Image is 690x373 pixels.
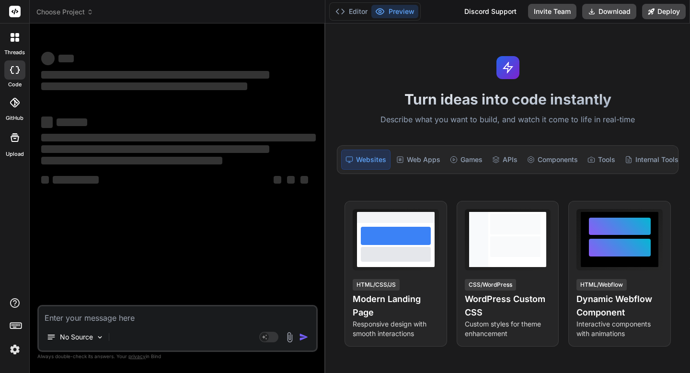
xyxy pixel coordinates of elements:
p: Always double-check its answers. Your in Bind [37,352,318,361]
p: Interactive components with animations [576,319,663,338]
button: Deploy [642,4,686,19]
span: Choose Project [36,7,93,17]
div: Components [523,150,582,170]
div: HTML/Webflow [576,279,627,291]
div: APIs [488,150,521,170]
span: ‌ [41,71,269,79]
img: attachment [284,332,295,343]
span: privacy [128,353,146,359]
label: code [8,81,22,89]
h4: WordPress Custom CSS [465,292,551,319]
span: ‌ [41,145,269,153]
p: Responsive design with smooth interactions [353,319,439,338]
label: GitHub [6,114,23,122]
img: Pick Models [96,333,104,341]
img: settings [7,341,23,358]
span: ‌ [41,157,222,164]
button: Invite Team [528,4,576,19]
p: Describe what you want to build, and watch it come to life in real-time [331,114,684,126]
div: Games [446,150,486,170]
div: Internal Tools [621,150,682,170]
span: ‌ [41,82,247,90]
p: Custom styles for theme enhancement [465,319,551,338]
label: threads [4,48,25,57]
span: ‌ [41,52,55,65]
span: ‌ [57,118,87,126]
span: ‌ [274,176,281,184]
div: Web Apps [392,150,444,170]
label: Upload [6,150,24,158]
div: CSS/WordPress [465,279,516,291]
h4: Dynamic Webflow Component [576,292,663,319]
span: ‌ [41,176,49,184]
span: ‌ [41,117,53,128]
h1: Turn ideas into code instantly [331,91,684,108]
button: Editor [332,5,371,18]
span: ‌ [53,176,99,184]
span: ‌ [58,55,74,62]
span: ‌ [41,134,316,141]
div: Websites [341,150,391,170]
button: Download [582,4,636,19]
span: ‌ [287,176,295,184]
div: Discord Support [459,4,522,19]
div: Tools [584,150,619,170]
p: No Source [60,332,93,342]
button: Preview [371,5,418,18]
span: ‌ [300,176,308,184]
div: HTML/CSS/JS [353,279,400,291]
img: icon [299,332,309,342]
h4: Modern Landing Page [353,292,439,319]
